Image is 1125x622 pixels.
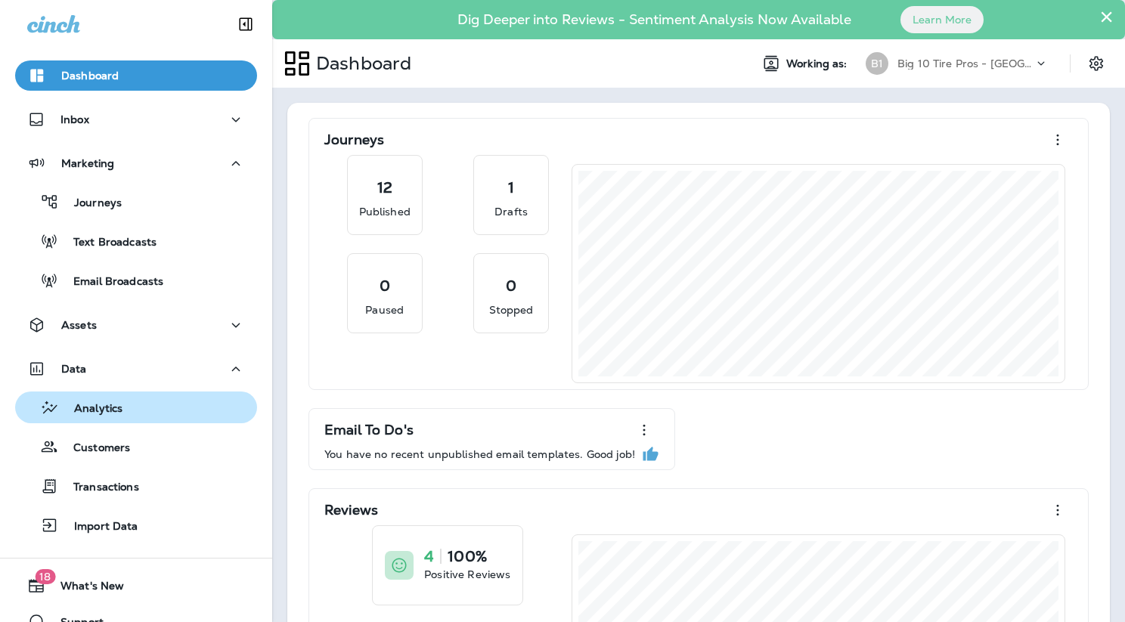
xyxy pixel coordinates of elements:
p: Paused [365,302,404,317]
p: Analytics [59,402,122,416]
button: Analytics [15,391,257,423]
p: Email Broadcasts [58,275,163,289]
p: Positive Reviews [424,567,510,582]
p: Reviews [324,503,378,518]
p: Inbox [60,113,89,125]
button: Data [15,354,257,384]
p: Assets [61,319,97,331]
button: Text Broadcasts [15,225,257,257]
p: Dig Deeper into Reviews - Sentiment Analysis Now Available [414,17,895,22]
span: What's New [45,580,124,598]
p: 4 [424,549,434,564]
p: 0 [506,278,516,293]
span: Working as: [786,57,851,70]
p: Import Data [59,520,138,534]
p: Email To Do's [324,422,414,438]
button: Close [1099,5,1114,29]
button: Import Data [15,509,257,541]
p: 100% [448,549,487,564]
p: Drafts [494,204,528,219]
p: Dashboard [61,70,119,82]
p: 0 [380,278,390,293]
button: Dashboard [15,60,257,91]
button: Settings [1083,50,1110,77]
p: Published [359,204,411,219]
button: 18What's New [15,571,257,601]
button: Collapse Sidebar [225,9,267,39]
p: 1 [508,180,514,195]
p: You have no recent unpublished email templates. Good job! [324,448,635,460]
p: Transactions [58,481,139,495]
button: Customers [15,431,257,463]
p: Marketing [61,157,114,169]
p: Dashboard [310,52,411,75]
p: Text Broadcasts [58,236,157,250]
button: Learn More [900,6,984,33]
p: Stopped [489,302,534,317]
p: 12 [377,180,392,195]
p: Journeys [324,132,384,147]
button: Journeys [15,186,257,218]
button: Transactions [15,470,257,502]
button: Email Broadcasts [15,265,257,296]
p: Customers [58,441,130,456]
button: Inbox [15,104,257,135]
p: Data [61,363,87,375]
p: Big 10 Tire Pros - [GEOGRAPHIC_DATA] [897,57,1034,70]
span: 18 [35,569,55,584]
div: B1 [866,52,888,75]
button: Marketing [15,148,257,178]
p: Journeys [59,197,122,211]
button: Assets [15,310,257,340]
